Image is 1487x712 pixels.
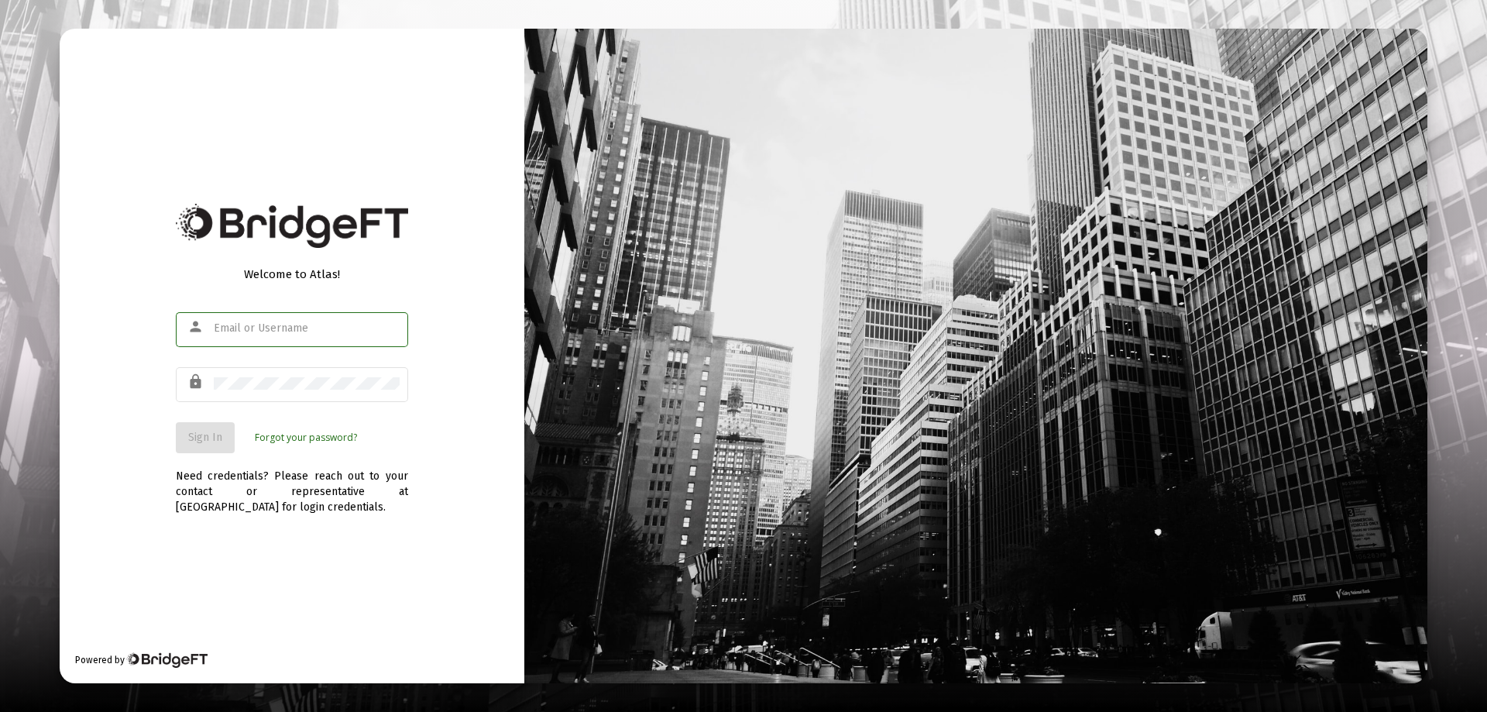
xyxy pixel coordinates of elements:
mat-icon: person [187,318,206,336]
div: Need credentials? Please reach out to your contact or representative at [GEOGRAPHIC_DATA] for log... [176,453,408,515]
button: Sign In [176,422,235,453]
img: Bridge Financial Technology Logo [176,204,408,248]
mat-icon: lock [187,373,206,391]
div: Powered by [75,652,208,668]
span: Sign In [188,431,222,444]
img: Bridge Financial Technology Logo [126,652,208,668]
input: Email or Username [214,322,400,335]
div: Welcome to Atlas! [176,267,408,282]
a: Forgot your password? [255,430,357,445]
